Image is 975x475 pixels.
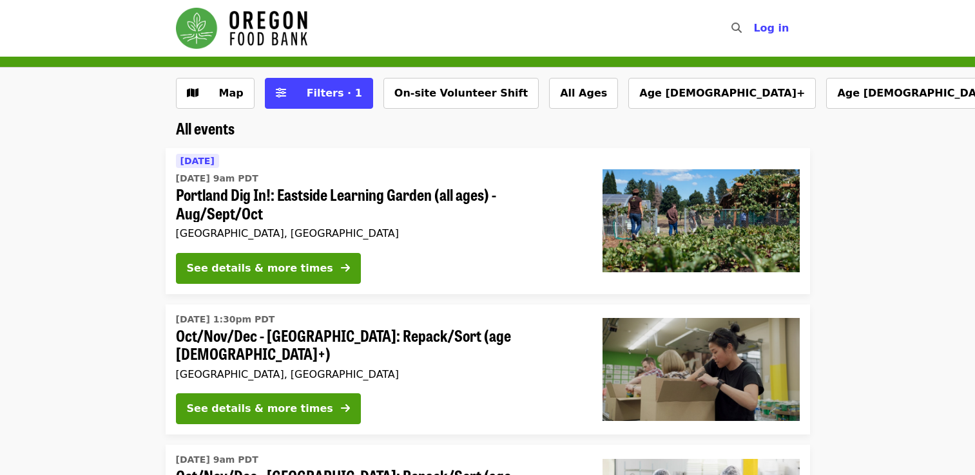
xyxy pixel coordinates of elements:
[176,78,255,109] button: Show map view
[176,116,235,139] span: All events
[265,78,373,109] button: Filters (1 selected)
[731,22,742,34] i: search icon
[383,78,539,109] button: On-site Volunteer Shift
[341,402,350,414] i: arrow-right icon
[176,227,582,239] div: [GEOGRAPHIC_DATA], [GEOGRAPHIC_DATA]
[176,453,258,467] time: [DATE] 9am PDT
[307,87,362,99] span: Filters · 1
[749,13,760,44] input: Search
[176,172,258,185] time: [DATE] 9am PDT
[603,169,800,272] img: Portland Dig In!: Eastside Learning Garden (all ages) - Aug/Sept/Oct organized by Oregon Food Bank
[166,148,810,294] a: See details for "Portland Dig In!: Eastside Learning Garden (all ages) - Aug/Sept/Oct"
[176,185,582,223] span: Portland Dig In!: Eastside Learning Garden (all ages) - Aug/Sept/Oct
[176,393,361,424] button: See details & more times
[187,261,333,276] div: See details & more times
[176,8,307,49] img: Oregon Food Bank - Home
[753,22,789,34] span: Log in
[187,87,198,99] i: map icon
[628,78,816,109] button: Age [DEMOGRAPHIC_DATA]+
[276,87,286,99] i: sliders-h icon
[180,156,215,166] span: [DATE]
[743,15,799,41] button: Log in
[176,253,361,284] button: See details & more times
[176,326,582,364] span: Oct/Nov/Dec - [GEOGRAPHIC_DATA]: Repack/Sort (age [DEMOGRAPHIC_DATA]+)
[219,87,244,99] span: Map
[341,262,350,274] i: arrow-right icon
[176,368,582,380] div: [GEOGRAPHIC_DATA], [GEOGRAPHIC_DATA]
[187,401,333,416] div: See details & more times
[176,313,275,326] time: [DATE] 1:30pm PDT
[603,318,800,421] img: Oct/Nov/Dec - Portland: Repack/Sort (age 8+) organized by Oregon Food Bank
[549,78,618,109] button: All Ages
[166,304,810,435] a: See details for "Oct/Nov/Dec - Portland: Repack/Sort (age 8+)"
